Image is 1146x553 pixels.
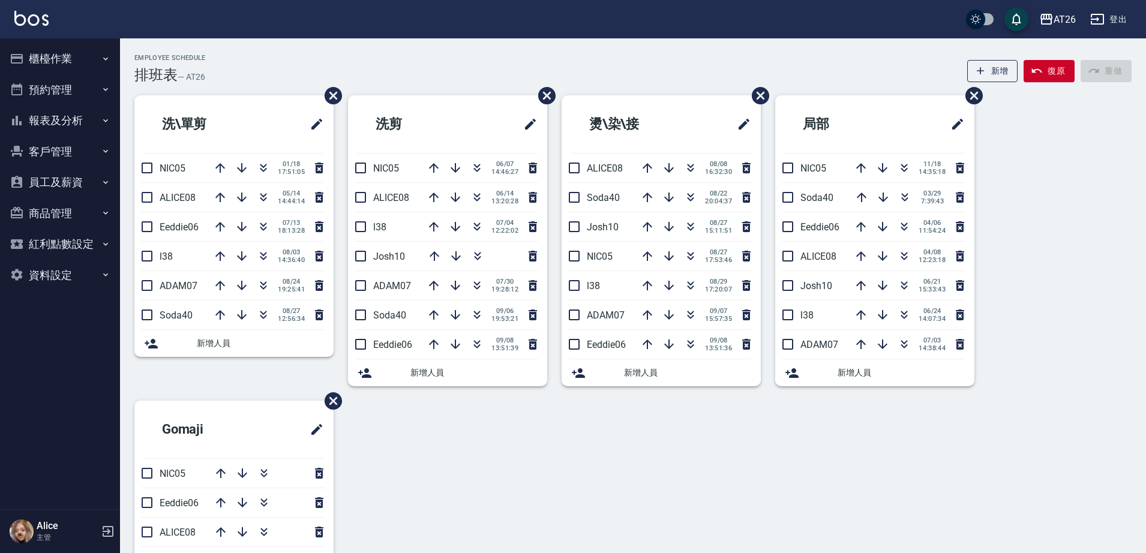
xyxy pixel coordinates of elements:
[316,383,344,419] span: 刪除班表
[919,190,946,197] span: 03/29
[587,309,625,321] span: ADAM07
[1054,12,1076,27] div: AT26
[705,219,732,227] span: 08/27
[144,408,262,451] h2: Gomaji
[302,415,324,444] span: 修改班表的標題
[144,103,263,146] h2: 洗\單剪
[160,527,196,538] span: ALICE08
[800,221,839,233] span: Eeddie06
[705,256,732,264] span: 17:53:46
[160,468,185,479] span: NIC05
[278,256,305,264] span: 14:36:40
[587,280,600,291] span: l38
[14,11,49,26] img: Logo
[705,336,732,344] span: 09/08
[705,197,732,205] span: 20:04:37
[529,78,557,113] span: 刪除班表
[919,219,946,227] span: 04/06
[5,74,115,106] button: 預約管理
[160,309,193,321] span: Soda40
[919,227,946,235] span: 11:54:24
[410,366,538,379] span: 新增人員
[358,103,468,146] h2: 洗剪
[373,339,412,350] span: Eeddie06
[1085,8,1132,31] button: 登出
[800,309,814,321] span: l38
[278,307,305,315] span: 08/27
[491,227,518,235] span: 12:22:02
[5,43,115,74] button: 櫃檯作業
[491,307,518,315] span: 09/06
[134,330,334,357] div: 新增人員
[197,337,324,350] span: 新增人員
[587,192,620,203] span: Soda40
[919,278,946,285] span: 06/21
[800,339,838,350] span: ADAM07
[919,307,946,315] span: 06/24
[160,497,199,509] span: Eeddie06
[160,221,199,233] span: Eeddie06
[562,359,761,386] div: 新增人員
[775,359,974,386] div: 新增人員
[491,219,518,227] span: 07/04
[919,256,946,264] span: 12:23:18
[160,251,173,262] span: l38
[178,71,205,83] h6: — AT26
[1034,7,1081,32] button: AT26
[373,251,405,262] span: Josh10
[373,280,411,291] span: ADAM07
[278,190,305,197] span: 05/14
[800,251,836,262] span: ALICE08
[943,110,965,139] span: 修改班表的標題
[919,160,946,168] span: 11/18
[348,359,547,386] div: 新增人員
[491,190,518,197] span: 06/14
[705,190,732,197] span: 08/22
[919,168,946,176] span: 14:35:18
[278,278,305,285] span: 08/24
[278,197,305,205] span: 14:44:14
[373,309,406,321] span: Soda40
[705,285,732,293] span: 17:20:07
[587,251,613,262] span: NIC05
[278,315,305,323] span: 12:56:34
[705,278,732,285] span: 08/29
[705,227,732,235] span: 15:11:51
[5,260,115,291] button: 資料設定
[800,163,826,174] span: NIC05
[37,520,98,532] h5: Alice
[919,344,946,352] span: 14:38:44
[1024,60,1075,82] button: 復原
[491,344,518,352] span: 13:51:39
[316,78,344,113] span: 刪除班表
[160,280,197,291] span: ADAM07
[491,197,518,205] span: 13:20:28
[956,78,985,113] span: 刪除班表
[302,110,324,139] span: 修改班表的標題
[278,219,305,227] span: 07/13
[919,197,946,205] span: 7:39:43
[278,227,305,235] span: 18:13:28
[800,280,832,291] span: Josh10
[491,315,518,323] span: 19:53:21
[134,54,206,62] h2: Employee Schedule
[919,285,946,293] span: 15:33:43
[587,339,626,350] span: Eeddie06
[278,160,305,168] span: 01/18
[373,192,409,203] span: ALICE08
[705,168,732,176] span: 16:32:30
[373,221,386,233] span: l38
[571,103,693,146] h2: 燙\染\接
[587,221,619,233] span: Josh10
[491,278,518,285] span: 07/30
[160,163,185,174] span: NIC05
[705,315,732,323] span: 15:57:35
[705,307,732,315] span: 09/07
[134,67,178,83] h3: 排班表
[278,248,305,256] span: 08/03
[516,110,538,139] span: 修改班表的標題
[10,519,34,543] img: Person
[705,344,732,352] span: 13:51:36
[967,60,1018,82] button: 新增
[160,192,196,203] span: ALICE08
